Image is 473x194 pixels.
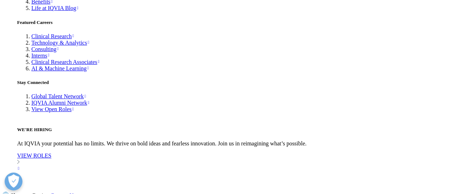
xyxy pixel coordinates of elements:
[31,106,74,112] a: View Open Roles
[31,33,74,39] a: Clinical Research
[17,80,459,85] h5: Stay Connected
[17,153,459,171] a: VIEW ROLES
[31,5,78,11] a: Life at IQVIA Blog
[31,59,99,65] a: Clinical Research Associates
[31,46,58,52] a: Consulting
[5,173,22,190] button: Open Preferences
[17,127,459,133] h5: WE'RE HIRING
[17,140,459,147] p: At IQVIA your potential has no limits. We thrive on bold ideas and fearless innovation. Join us i...
[31,53,50,59] a: Interns
[31,93,86,99] a: Global Talent Network
[31,100,89,106] a: IQVIA Alumni Network
[31,65,89,71] a: AI & Machine Learning
[17,20,459,25] h5: Featured Careers
[31,40,89,46] a: Technology & Analytics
